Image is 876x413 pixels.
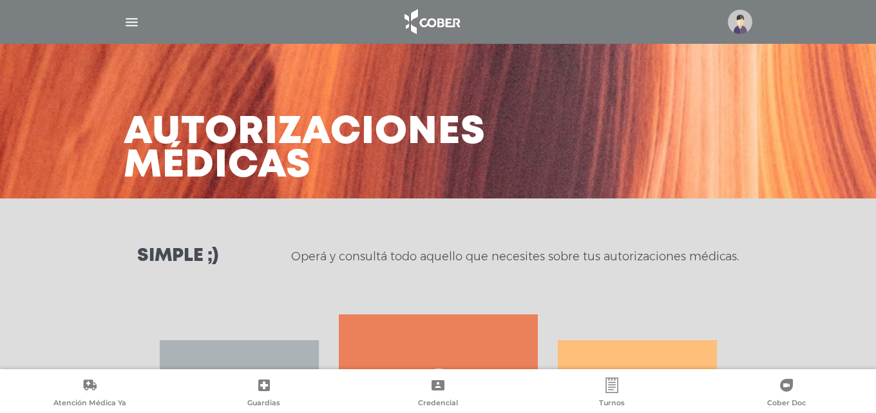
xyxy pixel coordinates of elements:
[767,398,806,410] span: Cober Doc
[599,398,625,410] span: Turnos
[53,398,126,410] span: Atención Médica Ya
[124,14,140,30] img: Cober_menu-lines-white.svg
[728,10,752,34] img: profile-placeholder.svg
[247,398,280,410] span: Guardias
[291,249,739,264] p: Operá y consultá todo aquello que necesites sobre tus autorizaciones médicas.
[397,6,465,37] img: logo_cober_home-white.png
[124,116,486,183] h3: Autorizaciones médicas
[3,378,176,410] a: Atención Médica Ya
[525,378,699,410] a: Turnos
[176,378,350,410] a: Guardias
[700,378,873,410] a: Cober Doc
[351,378,525,410] a: Credencial
[418,398,458,410] span: Credencial
[137,247,218,265] h3: Simple ;)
